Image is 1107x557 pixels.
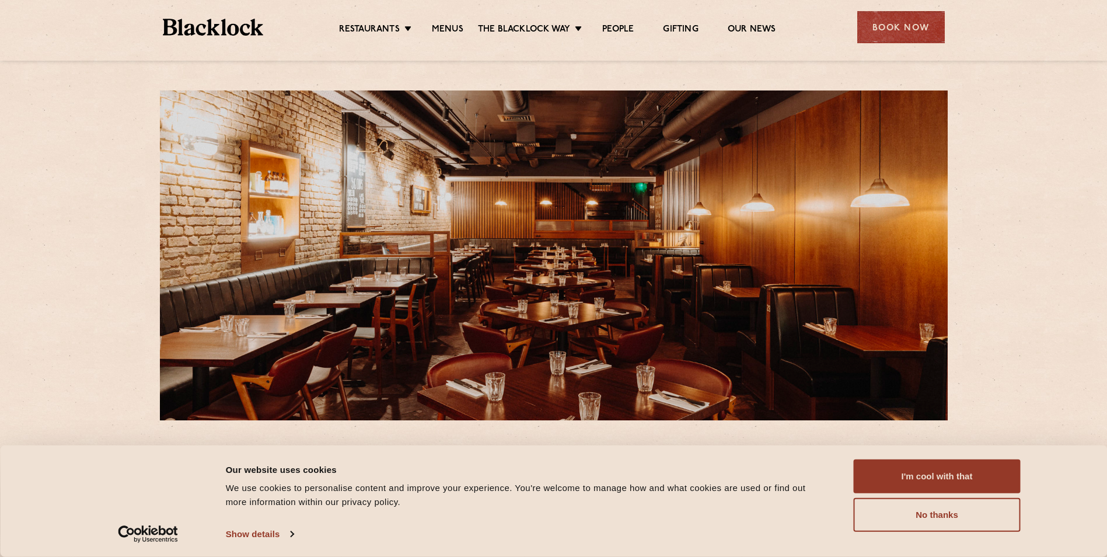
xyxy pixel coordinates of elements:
a: Restaurants [339,24,400,37]
div: Our website uses cookies [226,462,827,476]
div: Book Now [857,11,945,43]
a: Usercentrics Cookiebot - opens in a new window [97,525,199,543]
a: Gifting [663,24,698,37]
a: Menus [432,24,463,37]
img: BL_Textured_Logo-footer-cropped.svg [163,19,264,36]
a: People [602,24,634,37]
div: We use cookies to personalise content and improve your experience. You're welcome to manage how a... [226,481,827,509]
button: No thanks [854,498,1021,532]
a: Show details [226,525,294,543]
button: I'm cool with that [854,459,1021,493]
a: The Blacklock Way [478,24,570,37]
a: Our News [728,24,776,37]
